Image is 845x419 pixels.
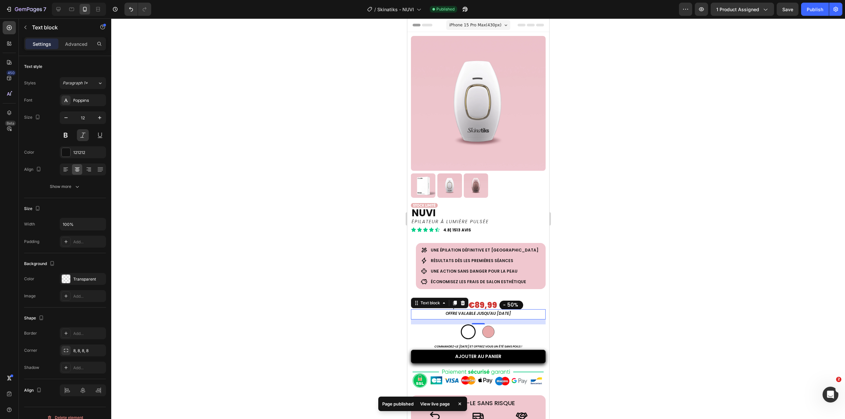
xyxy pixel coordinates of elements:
div: Beta [5,121,16,126]
span: 1 product assigned [716,6,759,13]
p: Settings [33,41,51,47]
div: Add... [73,293,104,299]
div: 8, 8, 8, 8 [73,348,104,354]
p: 7 [43,5,46,13]
span: Skinatiks - NUVI [377,6,414,13]
div: Size [24,113,42,122]
div: Transparent [73,276,104,282]
div: Border [24,330,37,336]
div: Show more [50,183,81,190]
div: Styles [24,80,36,86]
span: Paragraph 1* [63,80,88,86]
div: Shape [24,314,45,323]
div: Add... [73,365,104,371]
div: Width [24,221,35,227]
button: Show more [24,181,106,193]
iframe: Design area [407,18,549,419]
div: Poppins [73,98,104,104]
div: Color [24,149,34,155]
p: Advanced [65,41,87,47]
div: Size [24,204,42,213]
div: Publish [807,6,823,13]
div: Undo/Redo [124,3,151,16]
iframe: Intercom live chat [823,387,838,403]
div: Color [24,276,34,282]
div: Corner [24,347,37,353]
div: 121212 [73,150,104,156]
div: Align [24,386,43,395]
div: View live page [416,399,454,408]
span: Save [782,7,793,12]
div: Text style [24,64,42,70]
button: 1 product assigned [711,3,774,16]
div: Add... [73,239,104,245]
span: Published [436,6,455,12]
div: Shadow [24,365,39,371]
input: Auto [60,218,106,230]
span: 2 [836,377,841,382]
button: 7 [3,3,49,16]
p: Text block [32,23,88,31]
span: / [374,6,376,13]
div: Add... [73,331,104,337]
div: Padding [24,239,39,245]
button: Paragraph 1* [60,77,106,89]
div: Align [24,165,43,174]
div: 450 [6,70,16,75]
div: Font [24,97,32,103]
button: Publish [801,3,829,16]
div: Background [24,259,56,268]
button: Save [777,3,798,16]
p: Page published [382,401,414,407]
div: Image [24,293,36,299]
